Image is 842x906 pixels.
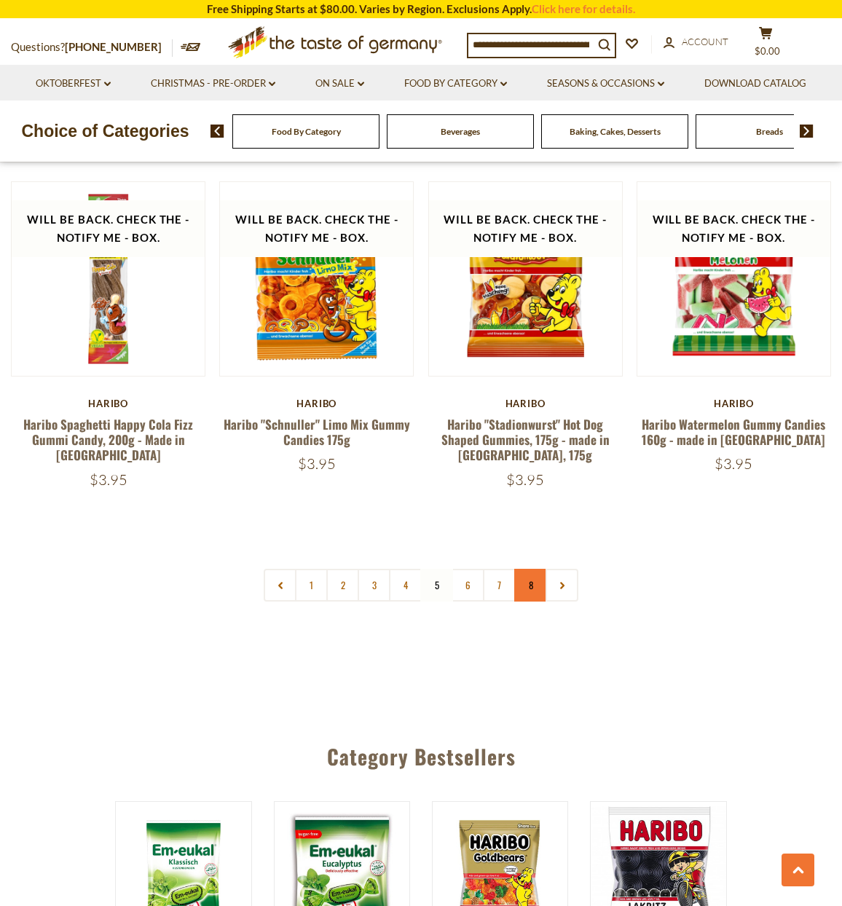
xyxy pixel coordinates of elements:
a: Click here for details. [532,2,635,15]
a: Haribo Watermelon Gummy Candies 160g - made in [GEOGRAPHIC_DATA] [642,415,825,449]
img: Haribo "Schnuller" Limo Mix Gummy Candies 175g [220,182,413,375]
span: $3.95 [506,470,544,489]
a: [PHONE_NUMBER] [65,40,162,53]
a: Haribo "Stadionwurst" Hot Dog Shaped Gummies, 175g - made in [GEOGRAPHIC_DATA], 175g [441,415,610,465]
a: Oktoberfest [36,76,111,92]
img: Haribo Spaghetti Happy Cola Fizz Gummi Candy, 200g - Made in Germany [12,182,205,375]
a: Food By Category [272,126,341,137]
p: Questions? [11,38,173,57]
img: previous arrow [210,125,224,138]
span: $3.95 [298,454,336,473]
a: Christmas - PRE-ORDER [151,76,275,92]
div: Haribo [428,398,623,409]
a: 4 [389,569,422,602]
div: Category Bestsellers [25,723,817,783]
div: Haribo [219,398,414,409]
a: Haribo Spaghetti Happy Cola Fizz Gummi Candy, 200g - Made in [GEOGRAPHIC_DATA] [23,415,193,465]
a: 3 [358,569,390,602]
img: Haribo "Stadionwurst" Hot Dog Shaped Gummies, 175g - made in Germany, 175g [429,182,622,375]
span: $3.95 [90,470,127,489]
a: 7 [483,569,516,602]
a: Beverages [441,126,480,137]
div: Haribo [637,398,831,409]
button: $0.00 [744,26,787,63]
a: Breads [756,126,783,137]
img: next arrow [800,125,814,138]
a: Download Catalog [704,76,806,92]
span: Account [682,36,728,47]
a: Food By Category [404,76,507,92]
a: On Sale [315,76,364,92]
a: Haribo "Schnuller" Limo Mix Gummy Candies 175g [224,415,410,449]
div: Haribo [11,398,205,409]
img: Haribo Watermelon Gummy Candies 160g - made in Germnay [637,182,830,375]
span: $3.95 [715,454,752,473]
a: 2 [326,569,359,602]
a: 6 [452,569,484,602]
a: 1 [295,569,328,602]
a: 8 [514,569,547,602]
span: $0.00 [755,45,780,57]
a: Baking, Cakes, Desserts [570,126,661,137]
a: Account [664,34,728,50]
a: Seasons & Occasions [547,76,664,92]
